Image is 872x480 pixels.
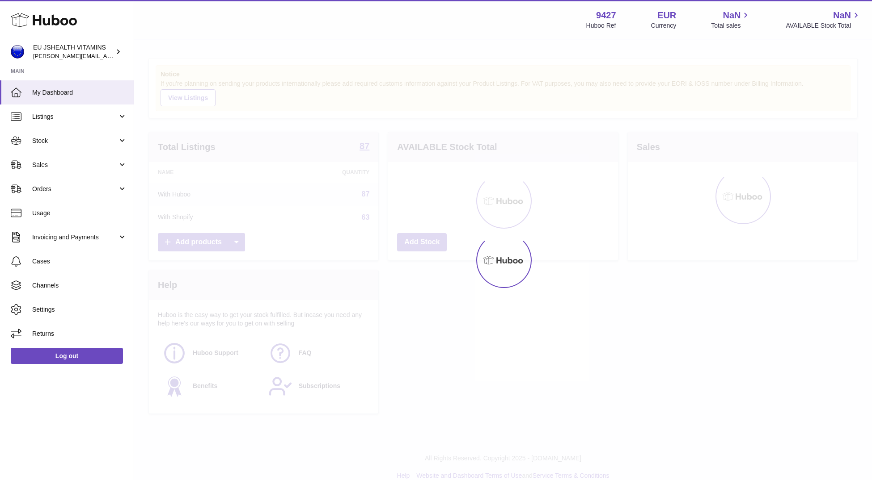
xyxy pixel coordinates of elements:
[596,9,616,21] strong: 9427
[786,9,861,30] a: NaN AVAILABLE Stock Total
[32,281,127,290] span: Channels
[586,21,616,30] div: Huboo Ref
[32,161,118,169] span: Sales
[32,257,127,266] span: Cases
[711,9,751,30] a: NaN Total sales
[711,21,751,30] span: Total sales
[32,113,118,121] span: Listings
[33,52,179,59] span: [PERSON_NAME][EMAIL_ADDRESS][DOMAIN_NAME]
[786,21,861,30] span: AVAILABLE Stock Total
[11,348,123,364] a: Log out
[11,45,24,58] img: laura@jessicasepel.com
[33,43,114,60] div: EU JSHEALTH VITAMINS
[32,88,127,97] span: My Dashboard
[32,330,127,338] span: Returns
[657,9,676,21] strong: EUR
[32,305,127,314] span: Settings
[32,185,118,193] span: Orders
[651,21,677,30] div: Currency
[32,233,118,242] span: Invoicing and Payments
[723,9,741,21] span: NaN
[32,137,118,145] span: Stock
[32,209,127,217] span: Usage
[833,9,851,21] span: NaN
